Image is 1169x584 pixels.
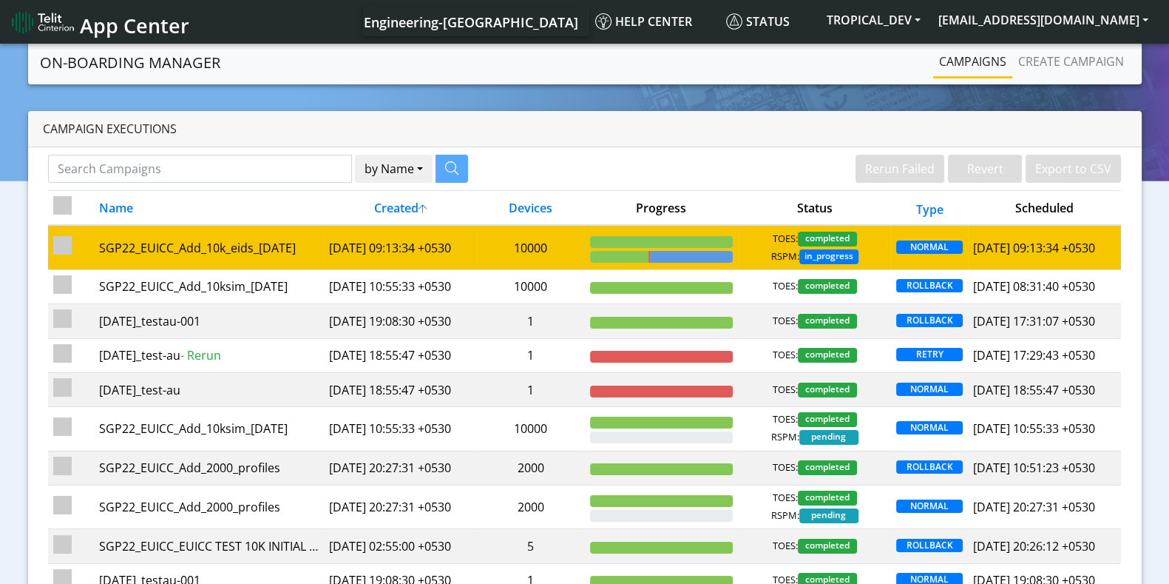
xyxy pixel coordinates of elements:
div: SGP22_EUICC_EUICC TEST 10K INITIAL [DATE] 001 [99,537,319,555]
div: [DATE]_test-au [99,381,319,399]
a: Help center [589,7,720,36]
td: 10000 [477,269,584,303]
a: Status [720,7,818,36]
span: TOES: [773,314,798,329]
span: [DATE] 17:31:07 +0530 [973,313,1095,329]
div: SGP22_EUICC_Add_2000_profiles [99,498,319,516]
a: On-Boarding Manager [40,48,220,78]
span: TOES: [773,383,798,397]
span: TOES: [773,412,798,427]
span: ROLLBACK [896,460,962,474]
span: App Center [80,12,189,39]
span: TOES: [773,279,798,294]
img: knowledge.svg [595,13,611,30]
span: pending [799,430,858,445]
input: Search Campaigns [48,155,353,183]
span: completed [798,412,857,427]
img: status.svg [726,13,742,30]
th: Type [891,191,968,226]
span: ROLLBACK [896,279,962,292]
span: NORMAL [896,241,962,254]
span: Engineering-[GEOGRAPHIC_DATA] [364,13,578,31]
td: 10000 [477,225,584,269]
a: Create campaign [1012,47,1130,76]
th: Name [94,191,324,226]
th: Progress [584,191,737,226]
span: [DATE] 10:55:33 +0530 [973,420,1095,437]
div: Campaign Executions [28,111,1142,147]
span: in_progress [799,249,858,264]
button: Export to CSV [1026,155,1121,183]
span: completed [798,383,857,397]
td: [DATE] 02:55:00 +0530 [324,529,477,563]
a: App Center [12,6,187,38]
div: SGP22_EUICC_Add_10k_eids_[DATE] [99,239,319,257]
span: TOES: [773,539,798,554]
span: [DATE] 20:26:12 +0530 [973,538,1095,554]
span: RETRY [896,348,962,361]
button: by Name [355,155,433,183]
span: [DATE] 08:31:40 +0530 [973,278,1095,295]
td: [DATE] 18:55:47 +0530 [324,372,477,406]
span: completed [798,348,857,363]
td: 10000 [477,407,584,451]
button: Revert [948,155,1022,183]
th: Created [324,191,477,226]
span: RSPM: [771,430,799,445]
button: TROPICAL_DEV [818,7,929,33]
td: [DATE] 18:55:47 +0530 [324,338,477,372]
td: [DATE] 19:08:30 +0530 [324,304,477,338]
span: TOES: [773,491,798,506]
td: [DATE] 20:27:31 +0530 [324,486,477,529]
div: SGP22_EUICC_Add_2000_profiles [99,459,319,477]
button: Rerun Failed [855,155,944,183]
span: [DATE] 20:27:31 +0530 [973,499,1095,515]
button: [EMAIL_ADDRESS][DOMAIN_NAME] [929,7,1157,33]
div: SGP22_EUICC_Add_10ksim_[DATE] [99,278,319,295]
span: completed [798,539,857,554]
span: NORMAL [896,383,962,396]
td: 5 [477,529,584,563]
span: [DATE] 17:29:43 +0530 [973,347,1095,363]
td: [DATE] 09:13:34 +0530 [324,225,477,269]
td: 1 [477,338,584,372]
span: completed [798,491,857,506]
span: TOES: [773,460,798,475]
span: completed [798,279,857,294]
span: [DATE] 09:13:34 +0530 [973,240,1095,256]
td: 2000 [477,451,584,485]
td: 1 [477,304,584,338]
span: completed [798,314,857,329]
td: [DATE] 10:55:33 +0530 [324,269,477,303]
a: Campaigns [933,47,1012,76]
th: Status [738,191,891,226]
td: 2000 [477,486,584,529]
th: Devices [477,191,584,226]
span: Status [726,13,790,30]
span: Help center [595,13,692,30]
div: [DATE]_testau-001 [99,312,319,330]
td: [DATE] 20:27:31 +0530 [324,451,477,485]
span: ROLLBACK [896,314,962,327]
span: NORMAL [896,421,962,434]
img: logo-telit-cinterion-gw-new.png [12,10,74,34]
span: RSPM: [771,249,799,264]
div: [DATE]_test-au [99,346,319,364]
span: completed [798,232,857,246]
span: completed [798,460,857,475]
span: RSPM: [771,509,799,523]
span: [DATE] 10:51:23 +0530 [973,460,1095,476]
div: SGP22_EUICC_Add_10ksim_[DATE] [99,420,319,437]
span: ROLLBACK [896,539,962,552]
a: Your current platform instance [363,7,577,36]
span: - Rerun [180,347,221,363]
span: [DATE] 18:55:47 +0530 [973,382,1095,398]
span: NORMAL [896,500,962,513]
td: [DATE] 10:55:33 +0530 [324,407,477,451]
span: TOES: [773,232,798,246]
td: 1 [477,372,584,406]
span: TOES: [773,348,798,363]
th: Scheduled [968,191,1121,226]
span: pending [799,509,858,523]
